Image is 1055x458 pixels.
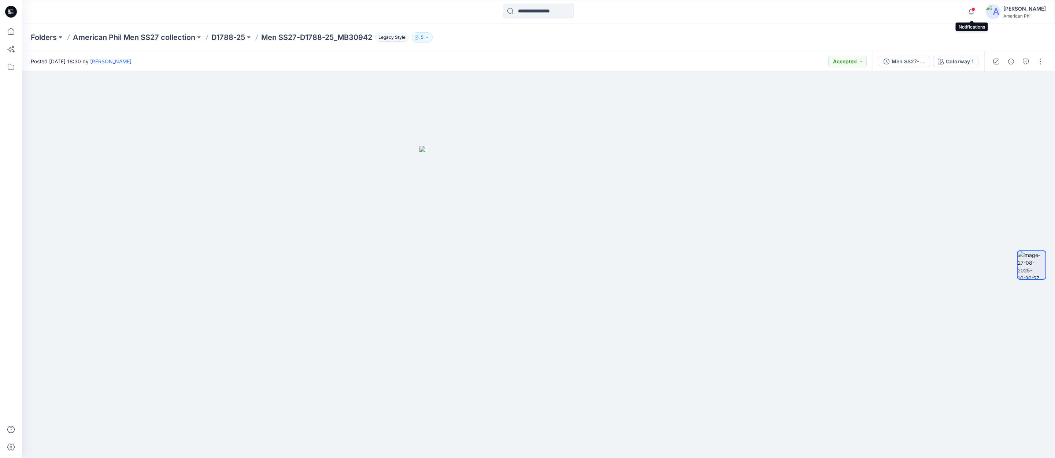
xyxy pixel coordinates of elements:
div: Colorway 1 [946,57,974,66]
button: Men SS27-D1788-25_MB30942 [879,56,930,67]
div: [PERSON_NAME] [1003,4,1046,13]
a: Folders [31,32,57,42]
span: Legacy Style [375,33,409,42]
button: 5 [412,32,433,42]
div: Men SS27-D1788-25_MB30942 [892,57,925,66]
button: Colorway 1 [933,56,978,67]
button: Details [1005,56,1017,67]
p: Men SS27-D1788-25_MB30942 [261,32,372,42]
a: [PERSON_NAME] [90,58,132,64]
button: Legacy Style [372,32,409,42]
img: image-27-08-2025-10:30:57 [1018,251,1045,279]
a: D1788-25 [211,32,245,42]
span: Posted [DATE] 18:30 by [31,57,132,65]
a: American Phil Men SS27 collection [73,32,195,42]
img: avatar [986,4,1000,19]
div: American Phil [1003,13,1046,19]
p: 5 [421,33,423,41]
